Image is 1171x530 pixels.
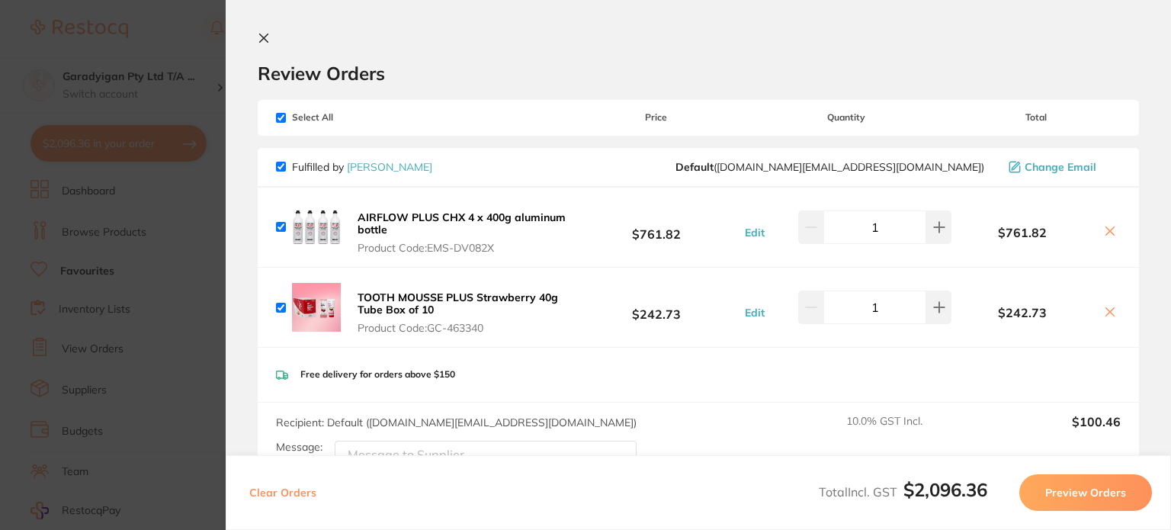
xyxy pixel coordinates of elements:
[675,161,984,173] span: customer.care@henryschein.com.au
[358,322,567,334] span: Product Code: GC-463340
[1004,160,1121,174] button: Change Email
[951,306,1093,320] b: $242.73
[572,294,741,322] b: $242.73
[572,112,741,123] span: Price
[276,416,637,429] span: Recipient: Default ( [DOMAIN_NAME][EMAIL_ADDRESS][DOMAIN_NAME] )
[740,112,951,123] span: Quantity
[903,478,987,501] b: $2,096.36
[258,62,1139,85] h2: Review Orders
[358,210,566,236] b: AIRFLOW PLUS CHX 4 x 400g aluminum bottle
[300,369,455,380] p: Free delivery for orders above $150
[353,291,572,335] button: TOOTH MOUSSE PLUS Strawberry 40g Tube Box of 10 Product Code:GC-463340
[276,112,428,123] span: Select All
[245,474,321,511] button: Clear Orders
[951,112,1121,123] span: Total
[1025,161,1096,173] span: Change Email
[292,283,341,332] img: MjMyZXNtcQ
[353,210,572,255] button: AIRFLOW PLUS CHX 4 x 400g aluminum bottle Product Code:EMS-DV082X
[292,161,432,173] p: Fulfilled by
[292,203,341,252] img: MGpxbnBxaA
[740,226,769,239] button: Edit
[740,306,769,320] button: Edit
[358,242,567,254] span: Product Code: EMS-DV082X
[951,226,1093,239] b: $761.82
[846,415,977,448] span: 10.0 % GST Incl.
[675,160,714,174] b: Default
[276,441,322,454] label: Message:
[347,160,432,174] a: [PERSON_NAME]
[990,415,1121,448] output: $100.46
[1019,474,1152,511] button: Preview Orders
[358,291,558,316] b: TOOTH MOUSSE PLUS Strawberry 40g Tube Box of 10
[819,484,987,499] span: Total Incl. GST
[572,213,741,241] b: $761.82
